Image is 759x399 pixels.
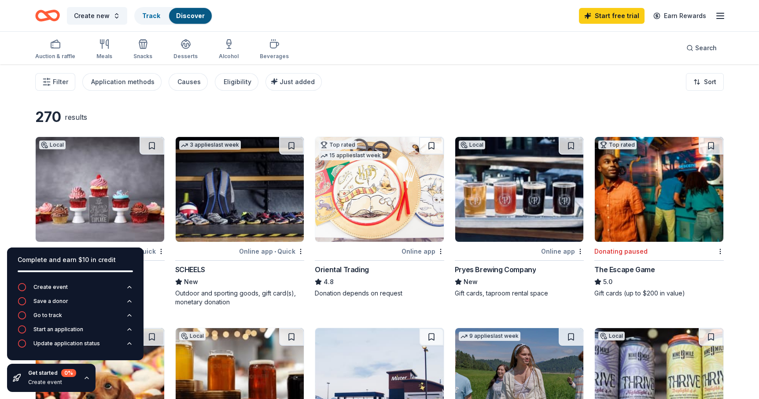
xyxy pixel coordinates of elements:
div: Local [39,140,66,149]
div: Save a donor [33,298,68,305]
div: Outdoor and sporting goods, gift card(s), monetary donation [175,289,305,307]
span: • [274,248,276,255]
div: Local [459,140,485,149]
img: Image for Oriental Trading [315,137,444,242]
div: Alcohol [219,53,239,60]
div: Donation depends on request [315,289,444,298]
div: Gift cards, taproom rental space [455,289,584,298]
div: Complete and earn $10 in credit [18,255,133,265]
button: Desserts [173,35,198,64]
div: Pryes Brewing Company [455,264,536,275]
img: Image for Nadia Cakes [36,137,164,242]
button: Search [679,39,724,57]
button: Just added [265,73,322,91]
a: Start free trial [579,8,645,24]
a: Home [35,5,60,26]
div: 15 applies last week [319,151,383,160]
div: The Escape Game [594,264,655,275]
div: 3 applies last week [179,140,241,150]
div: 0 % [61,369,76,377]
div: Auction & raffle [35,53,75,60]
div: Beverages [260,53,289,60]
span: 4.8 [324,277,334,287]
div: Online app [541,246,584,257]
span: Create new [74,11,110,21]
div: results [65,112,87,122]
div: Application methods [91,77,155,87]
div: Donating paused [594,246,648,257]
div: Start an application [33,326,83,333]
button: Go to track [18,311,133,325]
div: Gift cards (up to $200 in value) [594,289,724,298]
img: Image for SCHEELS [176,137,304,242]
div: Oriental Trading [315,264,369,275]
div: Eligibility [224,77,251,87]
div: Local [598,332,625,340]
div: Desserts [173,53,198,60]
a: Discover [176,12,205,19]
div: 270 [35,108,61,126]
span: 5.0 [603,277,612,287]
span: Sort [704,77,716,87]
div: Create event [33,284,68,291]
a: Image for Oriental TradingTop rated15 applieslast weekOnline appOriental Trading4.8Donation depen... [315,137,444,298]
div: Online app Quick [239,246,304,257]
button: Update application status [18,339,133,353]
a: Image for SCHEELS3 applieslast weekOnline app•QuickSCHEELSNewOutdoor and sporting goods, gift car... [175,137,305,307]
div: Meals [96,53,112,60]
a: Image for Nadia CakesLocalOnline app•Quick[PERSON_NAME]NewBaked goods, gift cards [35,137,165,298]
span: Search [695,43,717,53]
span: Just added [280,78,315,85]
div: Create event [28,379,76,386]
button: Sort [686,73,724,91]
button: Snacks [133,35,152,64]
a: Track [142,12,160,19]
div: Top rated [598,140,637,149]
div: 9 applies last week [459,332,520,341]
a: Earn Rewards [648,8,711,24]
button: Auction & raffle [35,35,75,64]
button: Meals [96,35,112,64]
span: New [464,277,478,287]
div: Update application status [33,340,100,347]
a: Image for Pryes Brewing CompanyLocalOnline appPryes Brewing CompanyNewGift cards, taproom rental ... [455,137,584,298]
button: Create new [67,7,127,25]
img: Image for The Escape Game [595,137,723,242]
button: Start an application [18,325,133,339]
div: Causes [177,77,201,87]
div: Local [179,332,206,340]
button: Create event [18,283,133,297]
button: Filter [35,73,75,91]
div: Go to track [33,312,62,319]
img: Image for Pryes Brewing Company [455,137,584,242]
button: Eligibility [215,73,258,91]
span: New [184,277,198,287]
button: Save a donor [18,297,133,311]
button: Alcohol [219,35,239,64]
div: SCHEELS [175,264,205,275]
a: Image for The Escape GameTop ratedDonating pausedThe Escape Game5.0Gift cards (up to $200 in value) [594,137,724,298]
div: Get started [28,369,76,377]
span: Filter [53,77,68,87]
button: Beverages [260,35,289,64]
button: Causes [169,73,208,91]
button: Application methods [82,73,162,91]
div: Top rated [319,140,357,149]
div: Online app [402,246,444,257]
div: Snacks [133,53,152,60]
button: TrackDiscover [134,7,213,25]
